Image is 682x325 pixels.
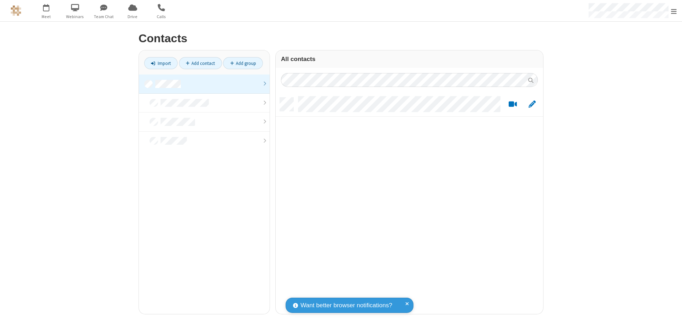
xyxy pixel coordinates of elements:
a: Add contact [179,57,222,69]
span: Meet [33,13,60,20]
h3: All contacts [281,56,538,62]
img: QA Selenium DO NOT DELETE OR CHANGE [11,5,21,16]
span: Calls [148,13,175,20]
h2: Contacts [139,32,543,45]
span: Team Chat [91,13,117,20]
div: grid [276,92,543,314]
button: Start a video meeting [506,100,520,109]
span: Drive [119,13,146,20]
span: Webinars [62,13,88,20]
a: Add group [223,57,263,69]
iframe: Chat [664,307,677,320]
button: Edit [525,100,539,109]
a: Import [144,57,178,69]
span: Want better browser notifications? [301,301,392,310]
